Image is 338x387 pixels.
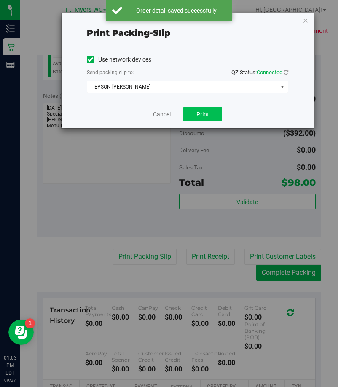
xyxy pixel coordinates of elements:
[25,318,35,328] iframe: Resource center unread badge
[87,69,134,76] label: Send packing-slip to:
[87,81,277,93] span: EPSON-[PERSON_NAME]
[87,55,151,64] label: Use network devices
[257,69,282,75] span: Connected
[231,69,288,75] span: QZ Status:
[8,320,34,345] iframe: Resource center
[196,111,209,118] span: Print
[183,107,222,121] button: Print
[277,81,287,93] span: select
[127,6,226,15] div: Order detail saved successfully
[87,28,170,38] span: Print packing-slip
[153,110,171,119] a: Cancel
